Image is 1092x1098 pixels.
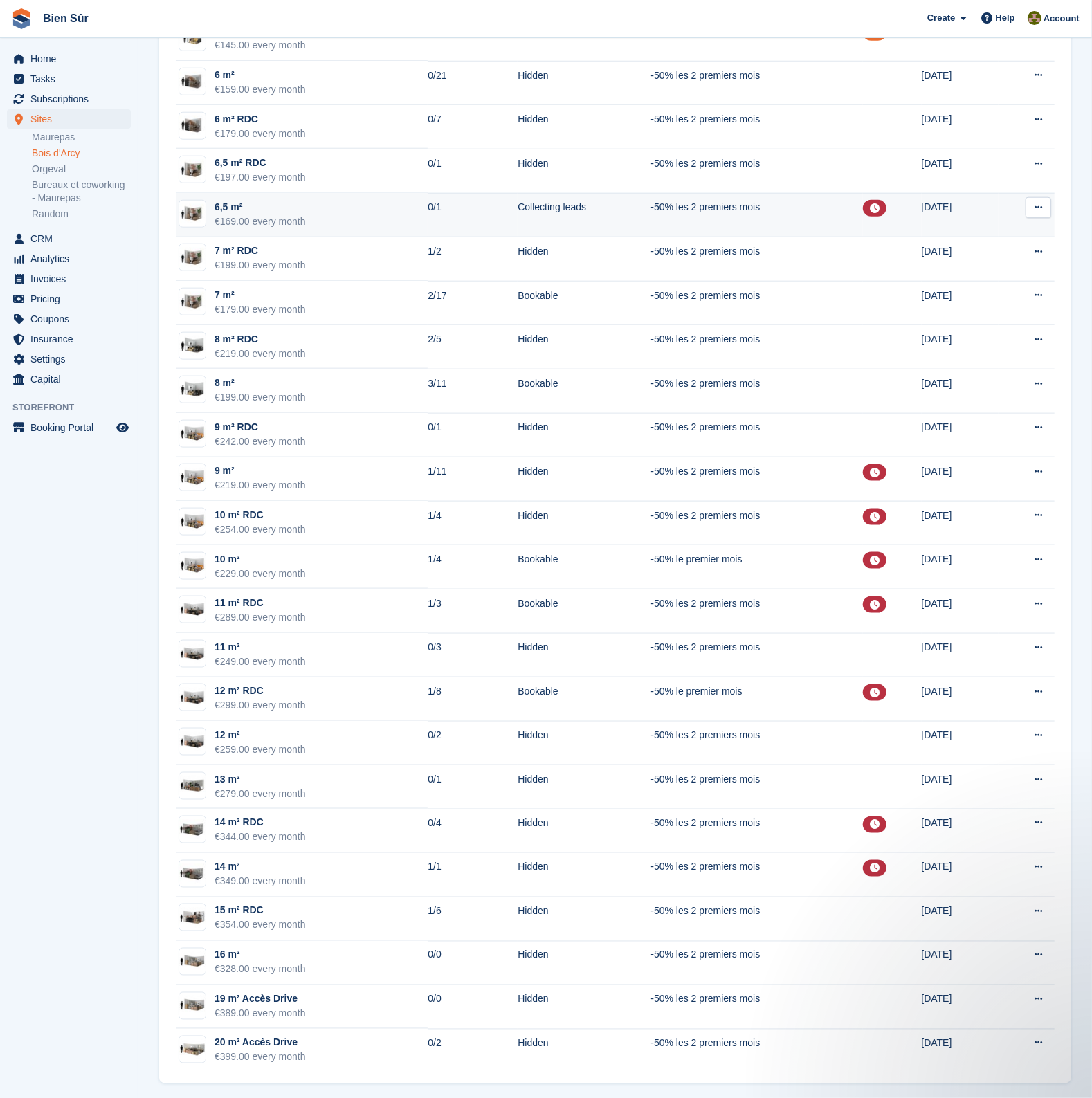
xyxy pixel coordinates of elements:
[179,28,206,48] img: box-5m2.jpg
[650,501,863,545] td: -50% les 2 premiers mois
[518,149,650,193] td: Hidden
[7,229,131,248] a: menu
[215,112,306,127] div: 6 m² RDC
[30,49,113,68] span: Home
[922,941,999,985] td: [DATE]
[215,376,306,390] div: 8 m²
[518,545,650,589] td: Bookable
[215,567,306,581] div: €229.00 every month
[428,897,518,942] td: 1/6
[30,329,113,349] span: Insurance
[650,809,863,853] td: -50% les 2 premiers mois
[650,677,863,722] td: -50% le premier mois
[428,589,518,633] td: 1/3
[215,1007,306,1021] div: €389.00 every month
[179,248,206,268] img: box-7m2.jpg
[215,610,306,625] div: €289.00 every month
[215,772,306,787] div: 13 m²
[179,72,206,92] img: 60-sqft-unit.jpg
[518,809,650,853] td: Hidden
[30,309,113,329] span: Coupons
[922,61,999,105] td: [DATE]
[215,420,306,434] div: 9 m² RDC
[650,1029,863,1072] td: -50% les 2 premiers mois
[7,369,131,389] a: menu
[179,292,206,312] img: box-7m2.jpg
[32,179,131,205] a: Bureaux et coworking - Maurepas
[922,281,999,325] td: [DATE]
[30,369,113,389] span: Capital
[215,214,306,229] div: €169.00 every month
[215,200,306,214] div: 6,5 m²
[215,302,306,317] div: €179.00 every month
[32,131,131,144] a: Maurepas
[650,413,863,457] td: -50% les 2 premiers mois
[179,336,206,356] img: box-8m2.jpg
[37,7,94,30] a: Bien Sûr
[215,655,306,669] div: €249.00 every month
[518,677,650,722] td: Bookable
[922,457,999,502] td: [DATE]
[215,390,306,405] div: €199.00 every month
[179,204,206,224] img: 64-sqft-unit.jpg
[428,501,518,545] td: 1/4
[215,1036,306,1050] div: 20 m² Accès Drive
[215,170,306,185] div: €197.00 every month
[7,289,131,309] a: menu
[650,721,863,765] td: -50% les 2 premiers mois
[215,596,306,610] div: 11 m² RDC
[650,61,863,105] td: -50% les 2 premiers mois
[215,992,306,1007] div: 19 m² Accès Drive
[215,244,306,258] div: 7 m² RDC
[518,501,650,545] td: Hidden
[30,418,113,437] span: Booking Portal
[11,8,32,29] img: stora-icon-8386f47178a22dfd0bd8f6a31ec36ba5ce8667c1dd55bd0f319d3a0aa187defe.svg
[922,17,999,62] td: [DATE]
[30,269,113,289] span: Invoices
[12,401,138,414] span: Storefront
[428,985,518,1030] td: 0/0
[518,61,650,105] td: Hidden
[7,69,131,89] a: menu
[179,380,206,400] img: 75-sqft-unit.jpg
[650,985,863,1030] td: -50% les 2 premiers mois
[428,853,518,897] td: 1/1
[650,941,863,985] td: -50% les 2 premiers mois
[518,985,650,1030] td: Hidden
[922,765,999,809] td: [DATE]
[922,149,999,193] td: [DATE]
[7,249,131,268] a: menu
[32,147,131,160] a: Bois d'Arcy
[650,897,863,942] td: -50% les 2 premiers mois
[215,347,306,361] div: €219.00 every month
[7,349,131,369] a: menu
[922,369,999,413] td: [DATE]
[215,787,306,801] div: €279.00 every month
[428,633,518,677] td: 0/3
[428,237,518,282] td: 1/2
[428,149,518,193] td: 0/1
[215,82,306,97] div: €159.00 every month
[922,633,999,677] td: [DATE]
[215,332,306,347] div: 8 m² RDC
[922,721,999,765] td: [DATE]
[518,193,650,237] td: Collecting leads
[7,109,131,129] a: menu
[179,644,206,664] img: 125-sqft-unit.jpg
[215,948,306,962] div: 16 m²
[30,289,113,309] span: Pricing
[179,908,206,928] img: 150-sqft-unit.jpg
[650,369,863,413] td: -50% les 2 premiers mois
[428,105,518,149] td: 0/7
[922,413,999,457] td: [DATE]
[428,413,518,457] td: 0/1
[428,545,518,589] td: 1/4
[30,229,113,248] span: CRM
[215,434,306,449] div: €242.00 every month
[30,249,113,268] span: Analytics
[215,552,306,567] div: 10 m²
[114,419,131,436] a: Preview store
[179,600,206,620] img: box-12m2.jpg
[428,369,518,413] td: 3/11
[518,457,650,502] td: Hidden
